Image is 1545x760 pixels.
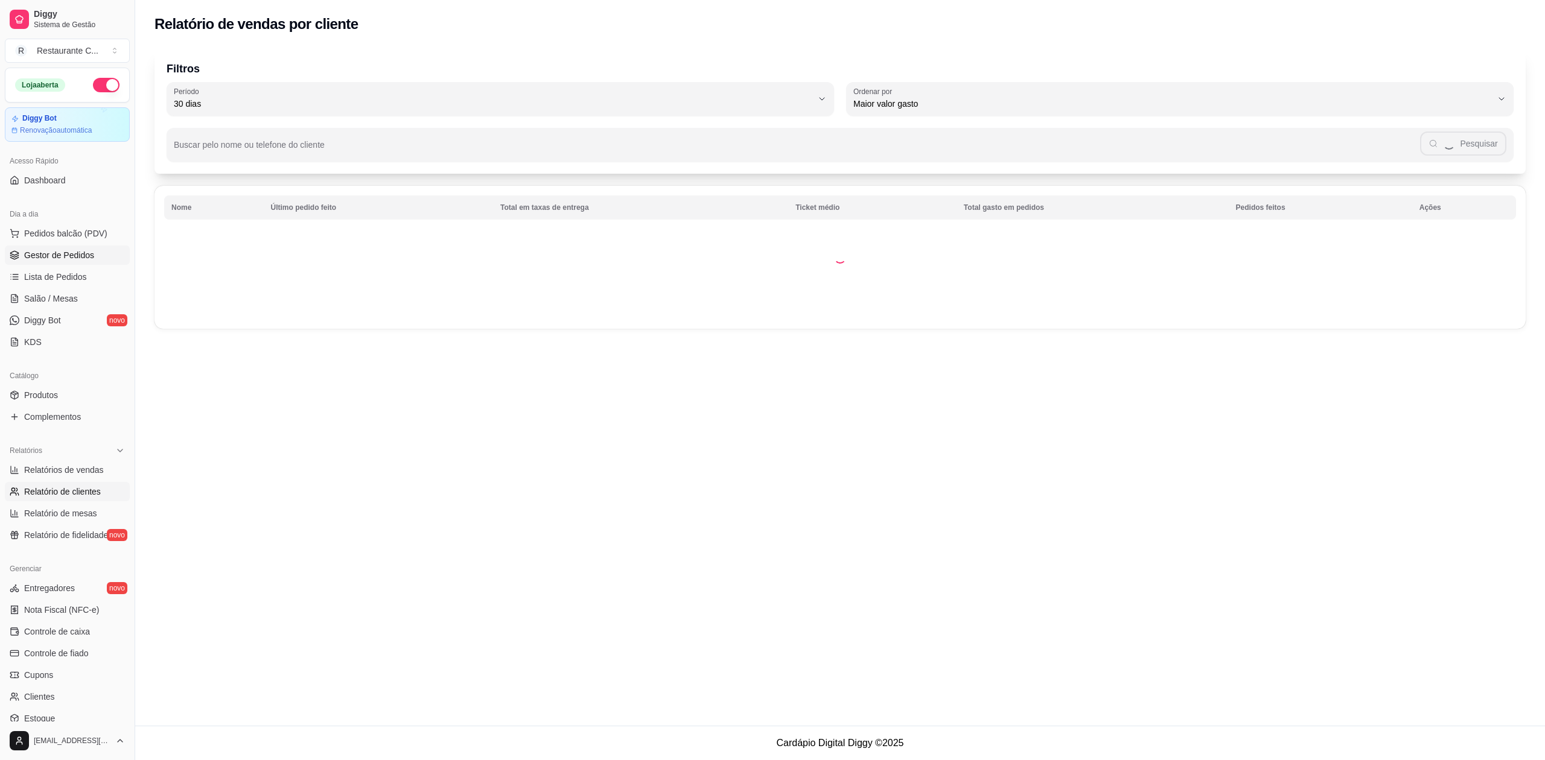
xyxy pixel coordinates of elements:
[24,389,58,401] span: Produtos
[24,293,78,305] span: Salão / Mesas
[24,691,55,703] span: Clientes
[167,82,834,116] button: Período30 dias
[5,332,130,352] a: KDS
[5,504,130,523] a: Relatório de mesas
[853,98,1492,110] span: Maior valor gasto
[5,289,130,308] a: Salão / Mesas
[5,525,130,545] a: Relatório de fidelidadenovo
[174,86,203,97] label: Período
[5,39,130,63] button: Select a team
[5,151,130,171] div: Acesso Rápido
[93,78,119,92] button: Alterar Status
[24,604,99,616] span: Nota Fiscal (NFC-e)
[24,227,107,239] span: Pedidos balcão (PDV)
[24,582,75,594] span: Entregadores
[5,171,130,190] a: Dashboard
[5,622,130,641] a: Controle de caixa
[24,249,94,261] span: Gestor de Pedidos
[5,578,130,598] a: Entregadoresnovo
[20,125,92,135] article: Renovação automática
[5,644,130,663] a: Controle de fiado
[5,267,130,287] a: Lista de Pedidos
[5,726,130,755] button: [EMAIL_ADDRESS][DOMAIN_NAME]
[174,98,812,110] span: 30 dias
[24,507,97,519] span: Relatório de mesas
[174,144,1420,156] input: Buscar pelo nome ou telefone do cliente
[24,336,42,348] span: KDS
[5,5,130,34] a: DiggySistema de Gestão
[853,86,896,97] label: Ordenar por
[22,114,57,123] article: Diggy Bot
[5,460,130,480] a: Relatórios de vendas
[154,14,358,34] h2: Relatório de vendas por cliente
[15,45,27,57] span: R
[5,204,130,224] div: Dia a dia
[24,529,108,541] span: Relatório de fidelidade
[5,311,130,330] a: Diggy Botnovo
[5,385,130,405] a: Produtos
[5,665,130,685] a: Cupons
[24,464,104,476] span: Relatórios de vendas
[24,314,61,326] span: Diggy Bot
[37,45,98,57] div: Restaurante C ...
[5,482,130,501] a: Relatório de clientes
[24,486,101,498] span: Relatório de clientes
[167,60,1514,77] p: Filtros
[34,736,110,746] span: [EMAIL_ADDRESS][DOMAIN_NAME]
[846,82,1514,116] button: Ordenar porMaior valor gasto
[24,712,55,724] span: Estoque
[34,9,125,20] span: Diggy
[15,78,65,92] div: Loja aberta
[5,245,130,265] a: Gestor de Pedidos
[5,224,130,243] button: Pedidos balcão (PDV)
[24,174,66,186] span: Dashboard
[5,687,130,706] a: Clientes
[5,407,130,426] a: Complementos
[834,252,846,264] div: Loading
[24,625,90,638] span: Controle de caixa
[5,600,130,619] a: Nota Fiscal (NFC-e)
[10,446,42,455] span: Relatórios
[5,559,130,578] div: Gerenciar
[5,107,130,142] a: Diggy BotRenovaçãoautomática
[135,726,1545,760] footer: Cardápio Digital Diggy © 2025
[24,411,81,423] span: Complementos
[24,669,53,681] span: Cupons
[5,366,130,385] div: Catálogo
[5,709,130,728] a: Estoque
[24,271,87,283] span: Lista de Pedidos
[34,20,125,30] span: Sistema de Gestão
[24,647,89,659] span: Controle de fiado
